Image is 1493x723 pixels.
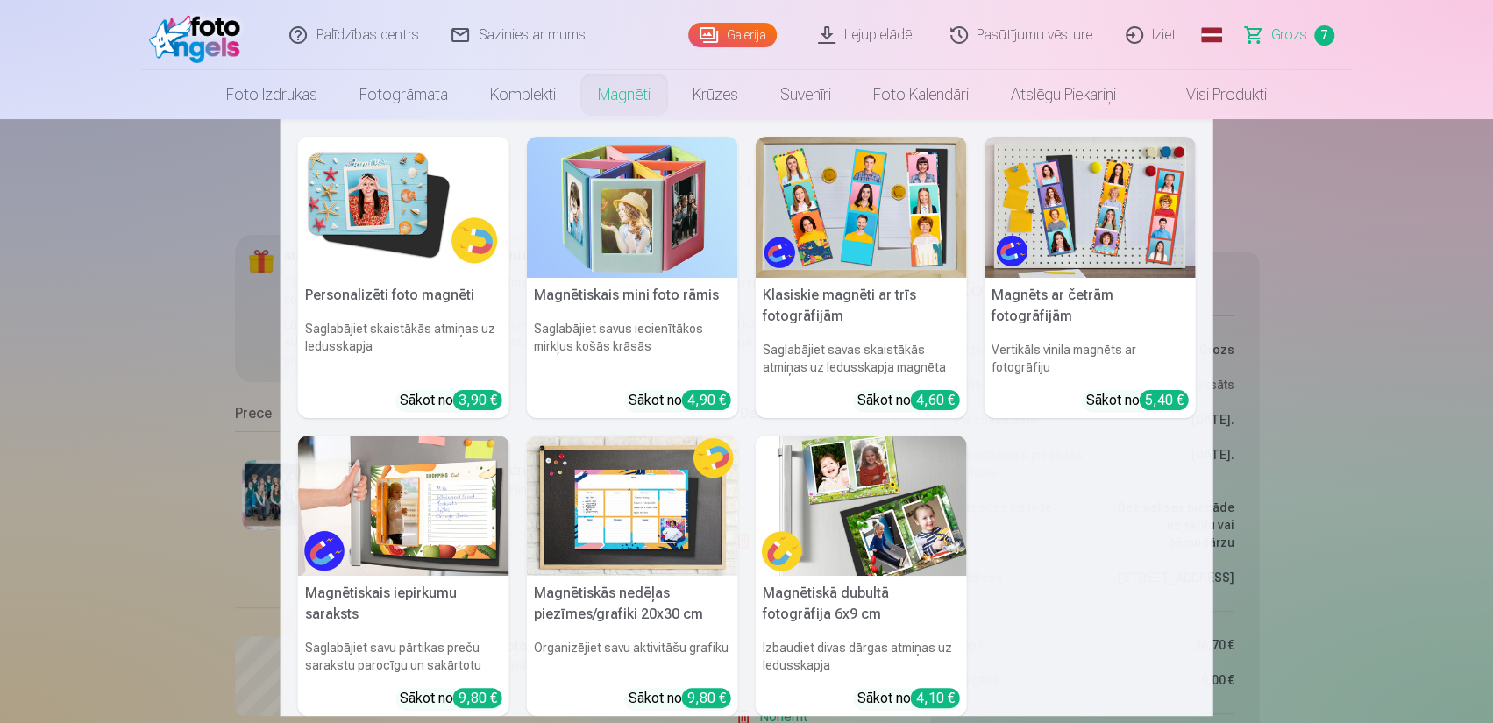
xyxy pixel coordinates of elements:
div: 9,80 € [453,688,502,708]
h6: Izbaudiet divas dārgas atmiņas uz ledusskapja [756,632,967,681]
h6: Vertikāls vinila magnēts ar fotogrāfiju [985,334,1196,383]
div: Sākot no [857,688,960,709]
a: Galerija [688,23,777,47]
div: Sākot no [629,688,731,709]
h5: Klasiskie magnēti ar trīs fotogrāfijām [756,278,967,334]
a: Klasiskie magnēti ar trīs fotogrāfijāmKlasiskie magnēti ar trīs fotogrāfijāmSaglabājiet savas ska... [756,137,967,418]
a: Personalizēti foto magnētiPersonalizēti foto magnētiSaglabājiet skaistākās atmiņas uz ledusskapja... [298,137,509,418]
div: Sākot no [629,390,731,411]
a: Magnētiskais mini foto rāmisMagnētiskais mini foto rāmisSaglabājiet savus iecienītākos mirkļus ko... [527,137,738,418]
a: Atslēgu piekariņi [990,70,1137,119]
h5: Magnēts ar četrām fotogrāfijām [985,278,1196,334]
div: 4,10 € [911,688,960,708]
img: Magnētiskais mini foto rāmis [527,137,738,278]
a: Komplekti [469,70,577,119]
h5: Magnētiskā dubultā fotogrāfija 6x9 cm [756,576,967,632]
a: Magnētiskais iepirkumu sarakstsMagnētiskais iepirkumu sarakstsSaglabājiet savu pārtikas preču sar... [298,436,509,717]
h5: Personalizēti foto magnēti [298,278,509,313]
a: Foto izdrukas [205,70,338,119]
a: Visi produkti [1137,70,1288,119]
h6: Saglabājiet savas skaistākās atmiņas uz ledusskapja magnēta [756,334,967,383]
span: 7 [1314,25,1334,46]
img: Magnētiskais iepirkumu saraksts [298,436,509,577]
div: 5,40 € [1140,390,1189,410]
img: Klasiskie magnēti ar trīs fotogrāfijām [756,137,967,278]
h6: Saglabājiet skaistākās atmiņas uz ledusskapja [298,313,509,383]
h6: Saglabājiet savu pārtikas preču sarakstu parocīgu un sakārtotu [298,632,509,681]
div: Sākot no [1086,390,1189,411]
img: Personalizēti foto magnēti [298,137,509,278]
h5: Magnētiskais iepirkumu saraksts [298,576,509,632]
a: Krūzes [672,70,759,119]
div: 3,90 € [453,390,502,410]
a: Fotogrāmata [338,70,469,119]
img: Magnēts ar četrām fotogrāfijām [985,137,1196,278]
div: Sākot no [400,390,502,411]
a: Magnēti [577,70,672,119]
div: 9,80 € [682,688,731,708]
a: Magnētiskās nedēļas piezīmes/grafiki 20x30 cmMagnētiskās nedēļas piezīmes/grafiki 20x30 cmOrganiz... [527,436,738,717]
a: Foto kalendāri [852,70,990,119]
a: Magnēts ar četrām fotogrāfijāmMagnēts ar četrām fotogrāfijāmVertikāls vinila magnēts ar fotogrāfi... [985,137,1196,418]
div: 4,60 € [911,390,960,410]
div: Sākot no [857,390,960,411]
img: Magnētiskās nedēļas piezīmes/grafiki 20x30 cm [527,436,738,577]
a: Magnētiskā dubultā fotogrāfija 6x9 cmMagnētiskā dubultā fotogrāfija 6x9 cmIzbaudiet divas dārgas ... [756,436,967,717]
div: Sākot no [400,688,502,709]
h6: Organizējiet savu aktivitāšu grafiku [527,632,738,681]
span: Grozs [1271,25,1307,46]
h5: Magnētiskās nedēļas piezīmes/grafiki 20x30 cm [527,576,738,632]
img: /fa1 [149,7,250,63]
div: 4,90 € [682,390,731,410]
h5: Magnētiskais mini foto rāmis [527,278,738,313]
img: Magnētiskā dubultā fotogrāfija 6x9 cm [756,436,967,577]
a: Suvenīri [759,70,852,119]
h6: Saglabājiet savus iecienītākos mirkļus košās krāsās [527,313,738,383]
